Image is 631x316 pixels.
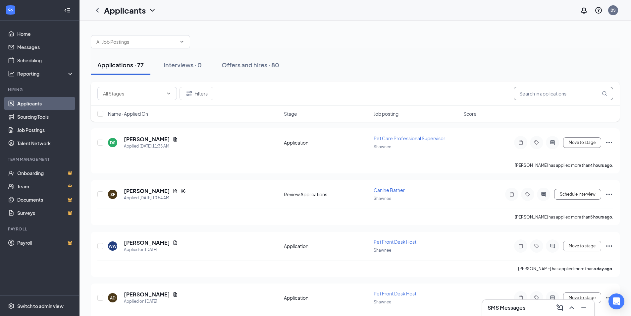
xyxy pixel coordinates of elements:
div: AD [110,295,116,301]
p: [PERSON_NAME] has applied more than . [515,162,613,168]
div: DS [110,140,116,146]
a: Job Postings [17,123,74,137]
svg: ChevronDown [179,39,184,44]
b: a day ago [594,266,612,271]
button: Move to stage [563,292,601,303]
a: Messages [17,40,74,54]
svg: Document [173,292,178,297]
button: ChevronUp [566,302,577,313]
span: Pet Care Professional Supervisor [374,135,445,141]
input: All Stages [103,90,163,97]
a: Scheduling [17,54,74,67]
div: Offers and hires · 80 [222,61,279,69]
button: Filter Filters [180,87,213,100]
input: Search in applications [514,87,613,100]
a: Applicants [17,97,74,110]
svg: Document [173,188,178,194]
a: OnboardingCrown [17,166,74,180]
div: WW [109,243,117,249]
svg: Note [517,140,525,145]
div: Payroll [8,226,73,232]
p: [PERSON_NAME] has applied more than . [515,214,613,220]
div: Application [284,294,370,301]
span: Canine Bather [374,187,405,193]
div: Interviews · 0 [164,61,202,69]
h5: [PERSON_NAME] [124,136,170,143]
b: 5 hours ago [590,215,612,220]
svg: ChevronLeft [93,6,101,14]
svg: Note [517,295,525,300]
h5: [PERSON_NAME] [124,239,170,246]
p: [PERSON_NAME] has applied more than . [518,266,613,272]
button: ComposeMessage [554,302,565,313]
div: Hiring [8,87,73,93]
h5: [PERSON_NAME] [124,187,170,195]
svg: Ellipses [605,190,613,198]
div: Review Applications [284,191,370,198]
b: 4 hours ago [590,163,612,168]
svg: ActiveChat [549,140,556,145]
div: Applied [DATE] 11:35 AM [124,143,178,150]
svg: MagnifyingGlass [602,91,607,96]
span: Shawnee [374,299,391,304]
a: Sourcing Tools [17,110,74,123]
div: Application [284,243,370,249]
div: Reporting [17,70,74,77]
svg: Minimize [580,304,588,312]
h3: SMS Messages [488,304,525,311]
svg: Tag [533,140,541,145]
svg: Filter [185,90,193,97]
svg: Ellipses [605,242,613,250]
div: Applications · 77 [97,61,144,69]
div: Open Intercom Messenger [608,293,624,309]
input: All Job Postings [96,38,177,45]
svg: WorkstreamLogo [7,7,14,13]
div: Applied [DATE] 10:54 AM [124,195,186,201]
svg: Notifications [580,6,588,14]
span: Pet Front Desk Host [374,239,416,245]
a: Talent Network [17,137,74,150]
svg: ChevronDown [148,6,156,14]
svg: Reapply [181,188,186,194]
a: DocumentsCrown [17,193,74,206]
a: PayrollCrown [17,236,74,249]
svg: QuestionInfo [595,6,603,14]
svg: Analysis [8,70,15,77]
div: Switch to admin view [17,303,64,309]
svg: ActiveChat [540,192,548,197]
svg: Document [173,137,178,142]
div: BS [610,7,616,13]
svg: Tag [533,243,541,249]
div: Team Management [8,157,73,162]
button: Move to stage [563,137,601,148]
span: Shawnee [374,196,391,201]
span: Pet Front Desk Host [374,290,416,296]
svg: ChevronDown [166,91,171,96]
svg: Ellipses [605,294,613,302]
h5: [PERSON_NAME] [124,291,170,298]
span: Score [463,110,477,117]
a: SurveysCrown [17,206,74,220]
span: Stage [284,110,297,117]
h1: Applicants [104,5,146,16]
a: Home [17,27,74,40]
svg: Tag [533,295,541,300]
svg: ComposeMessage [556,304,564,312]
svg: Document [173,240,178,245]
button: Schedule Interview [554,189,601,200]
svg: Tag [524,192,532,197]
svg: Settings [8,303,15,309]
div: SF [110,192,115,197]
button: Minimize [578,302,589,313]
svg: Note [517,243,525,249]
div: Applied on [DATE] [124,298,178,305]
span: Shawnee [374,248,391,253]
svg: Note [508,192,516,197]
svg: ActiveChat [549,295,556,300]
svg: Collapse [64,7,71,14]
svg: ActiveChat [549,243,556,249]
span: Shawnee [374,144,391,149]
div: Applied on [DATE] [124,246,178,253]
svg: Ellipses [605,139,613,147]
